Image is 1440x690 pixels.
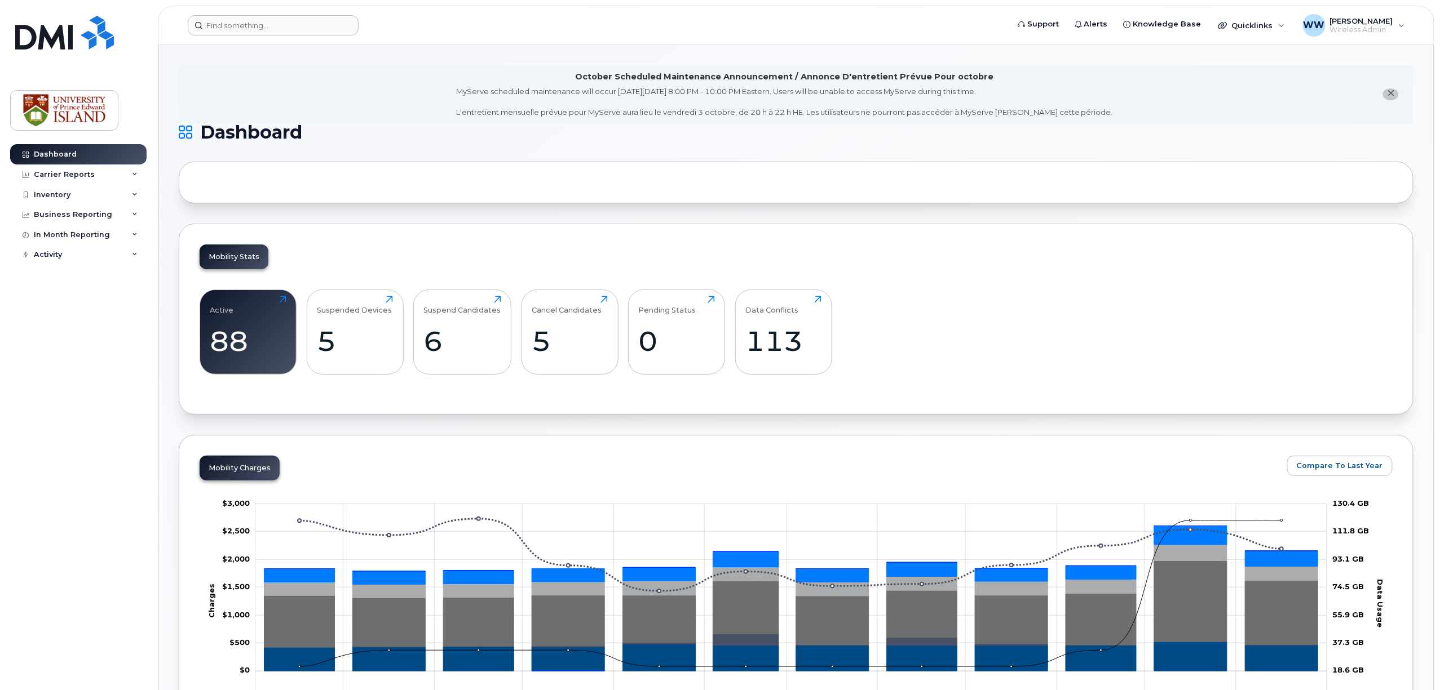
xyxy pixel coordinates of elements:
[229,638,250,647] g: $0
[222,554,250,563] tspan: $2,000
[424,324,501,358] div: 6
[745,296,798,314] div: Data Conflicts
[1333,666,1364,675] tspan: 18.6 GB
[424,296,501,314] div: Suspend Candidates
[317,296,393,368] a: Suspended Devices5
[264,545,1318,598] g: Features
[532,296,608,368] a: Cancel Candidates5
[639,324,715,358] div: 0
[222,610,250,619] tspan: $1,000
[210,296,234,314] div: Active
[1383,88,1399,100] button: close notification
[229,638,250,647] tspan: $500
[210,324,286,358] div: 88
[1333,610,1364,619] tspan: 55.9 GB
[745,296,821,368] a: Data Conflicts113
[1333,554,1364,563] tspan: 93.1 GB
[639,296,715,368] a: Pending Status0
[264,642,1318,671] g: Rate Plan
[210,296,286,368] a: Active88
[222,554,250,563] g: $0
[639,296,696,314] div: Pending Status
[206,584,215,618] tspan: Charges
[200,124,302,141] span: Dashboard
[1297,460,1383,471] span: Compare To Last Year
[1333,498,1370,508] tspan: 130.4 GB
[1376,579,1385,627] tspan: Data Usage
[240,666,250,675] tspan: $0
[576,71,994,83] div: October Scheduled Maintenance Announcement / Annonce D'entretient Prévue Pour octobre
[1287,456,1393,476] button: Compare To Last Year
[222,610,250,619] g: $0
[264,561,1318,648] g: Data
[532,324,608,358] div: 5
[745,324,821,358] div: 113
[532,296,602,314] div: Cancel Candidates
[222,498,250,508] g: $0
[264,526,1318,585] g: HST
[317,324,393,358] div: 5
[1333,582,1364,591] tspan: 74.5 GB
[222,527,250,536] g: $0
[222,582,250,591] tspan: $1,500
[222,527,250,536] tspan: $2,500
[222,498,250,508] tspan: $3,000
[1333,638,1364,647] tspan: 37.3 GB
[456,86,1113,118] div: MyServe scheduled maintenance will occur [DATE][DATE] 8:00 PM - 10:00 PM Eastern. Users will be u...
[222,582,250,591] g: $0
[317,296,392,314] div: Suspended Devices
[424,296,501,368] a: Suspend Candidates6
[1333,527,1370,536] tspan: 111.8 GB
